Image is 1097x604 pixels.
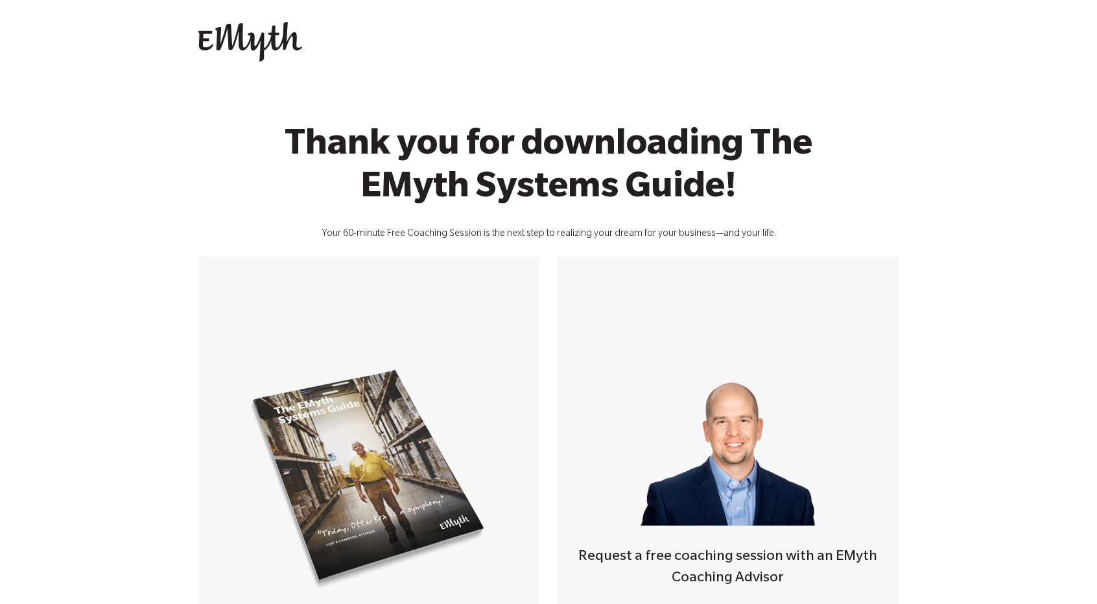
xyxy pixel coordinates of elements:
[244,362,495,595] img: systems-mockup-transp
[198,22,302,62] img: EMyth
[635,358,821,526] img: Smart-business-coach.png
[237,126,860,212] h1: Thank you for downloading The EMyth Systems Guide!
[322,229,776,240] span: Your 60-minute Free Coaching Session is the next step to realizing your dream for your business—a...
[558,547,899,590] h4: Request a free coaching session with an EMyth Coaching Advisor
